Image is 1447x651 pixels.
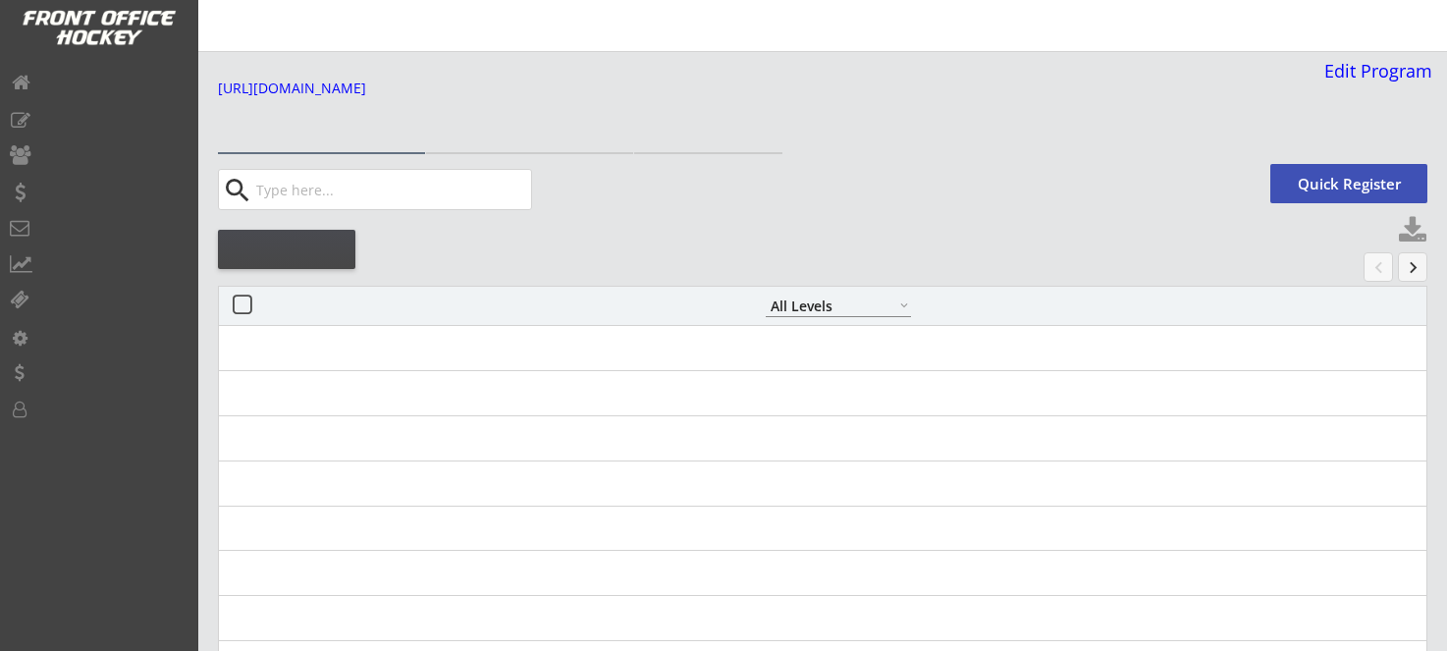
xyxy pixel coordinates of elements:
[218,81,1207,106] a: [URL][DOMAIN_NAME]
[218,81,1207,95] div: [URL][DOMAIN_NAME]
[1398,216,1427,245] button: Click to download full roster. Your browser settings may try to block it, check your security set...
[1364,252,1393,282] button: chevron_left
[1316,62,1432,96] a: Edit Program
[252,170,533,209] input: Type here...
[221,175,253,206] button: search
[1398,252,1427,282] button: keyboard_arrow_right
[1270,164,1427,203] button: Quick Register
[1316,62,1432,80] div: Edit Program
